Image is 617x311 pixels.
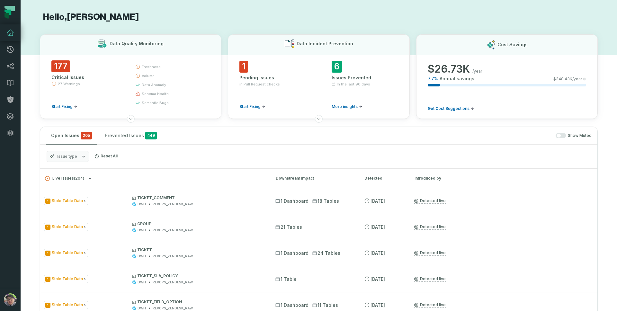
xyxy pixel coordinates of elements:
[153,306,193,311] div: REVOPS_ZENDESK_RAW
[228,34,409,119] button: Data Incident Prevention1Pending Issuesin Pull Request checksStart Fixing6Issues PreventedIn the ...
[138,254,146,259] div: DWH
[428,76,438,82] span: 7.7 %
[44,197,88,205] span: Issue Type
[45,251,50,256] span: Severity
[51,60,70,72] span: 177
[45,199,50,204] span: Severity
[132,273,264,279] p: TICKET_SLA_POLICY
[132,247,264,253] p: TICKET
[371,224,385,230] relative-time: Aug 19, 2025, 7:43 PM PDT
[153,202,193,207] div: REVOPS_ZENDESK_RAW
[275,250,308,256] span: 1 Dashboard
[142,64,161,69] span: freshness
[428,63,470,76] span: $ 26.73K
[414,250,446,256] a: Detected live
[138,202,146,207] div: DWH
[138,306,146,311] div: DWH
[81,132,92,139] span: critical issues and errors combined
[44,275,88,283] span: Issue Type
[332,75,398,81] div: Issues Prevented
[47,151,89,162] button: Issue type
[312,302,338,308] span: 11 Tables
[239,104,261,109] span: Start Fixing
[497,41,528,48] h3: Cost Savings
[138,280,146,285] div: DWH
[138,228,146,233] div: DWH
[57,154,77,159] span: Issue type
[414,276,446,282] a: Detected live
[415,175,593,181] div: Introduced by
[275,302,308,308] span: 1 Dashboard
[44,249,88,257] span: Issue Type
[428,106,474,111] a: Get Cost Suggestions
[51,74,124,81] div: Critical Issues
[45,176,264,181] button: Live Issues(204)
[153,254,193,259] div: REVOPS_ZENDESK_RAW
[276,175,353,181] div: Downstream Impact
[51,104,73,109] span: Start Fixing
[165,133,592,138] div: Show Muted
[44,301,88,309] span: Issue Type
[142,91,169,96] span: schema health
[371,250,385,256] relative-time: Aug 19, 2025, 7:43 PM PDT
[145,132,157,139] span: 449
[46,127,97,144] button: Open Issues
[275,276,297,282] span: 1 Table
[297,40,353,47] h3: Data Incident Prevention
[92,151,120,161] button: Reset All
[239,61,248,73] span: 1
[332,61,342,73] span: 6
[153,228,193,233] div: REVOPS_ZENDESK_RAW
[332,104,358,109] span: More insights
[332,104,362,109] a: More insights
[337,82,370,87] span: In the last 90 days
[364,175,403,181] div: Detected
[142,100,169,105] span: semantic bugs
[142,82,166,87] span: data anomaly
[371,302,385,308] relative-time: Aug 19, 2025, 7:43 PM PDT
[142,73,155,78] span: volume
[414,302,446,308] a: Detected live
[51,104,77,109] a: Start Fixing
[440,76,474,82] span: Annual savings
[371,198,385,204] relative-time: Aug 19, 2025, 7:43 PM PDT
[45,176,84,181] span: Live Issues ( 204 )
[414,198,446,204] a: Detected live
[312,250,340,256] span: 24 Tables
[371,276,385,282] relative-time: Aug 19, 2025, 7:43 PM PDT
[110,40,164,47] h3: Data Quality Monitoring
[428,106,469,111] span: Get Cost Suggestions
[275,198,308,204] span: 1 Dashboard
[239,104,265,109] a: Start Fixing
[4,293,17,306] img: avatar of Frank Gallagher
[45,225,50,230] span: Severity
[58,81,80,86] span: 27 Warnings
[100,127,162,144] button: Prevented Issues
[40,12,598,23] h1: Hello, [PERSON_NAME]
[132,195,264,200] p: TICKET_COMMENT
[312,198,339,204] span: 18 Tables
[45,277,50,282] span: Severity
[153,280,193,285] div: REVOPS_ZENDESK_RAW
[416,34,598,119] button: Cost Savings$26.73K/year7.7%Annual savings$348.43K/yearGet Cost Suggestions
[414,224,446,230] a: Detected live
[472,69,482,74] span: /year
[132,221,264,227] p: GROUP
[239,75,306,81] div: Pending Issues
[553,76,582,82] span: $ 348.43K /year
[45,303,50,308] span: Severity
[44,223,88,231] span: Issue Type
[275,224,302,230] span: 21 Tables
[239,82,280,87] span: in Pull Request checks
[132,299,264,305] p: TICKET_FIELD_OPTION
[40,34,221,119] button: Data Quality Monitoring177Critical Issues27 WarningsStart Fixingfreshnessvolumedata anomalyschema...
